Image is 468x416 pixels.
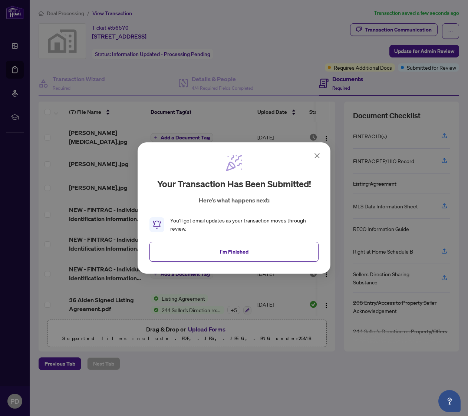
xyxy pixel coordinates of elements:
span: I'm Finished [220,246,248,258]
button: Open asap [438,390,461,412]
p: Here’s what happens next: [199,196,270,205]
h2: Your transaction has been submitted! [157,178,311,190]
button: I'm Finished [149,242,319,262]
div: You’ll get email updates as your transaction moves through review. [170,217,319,233]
